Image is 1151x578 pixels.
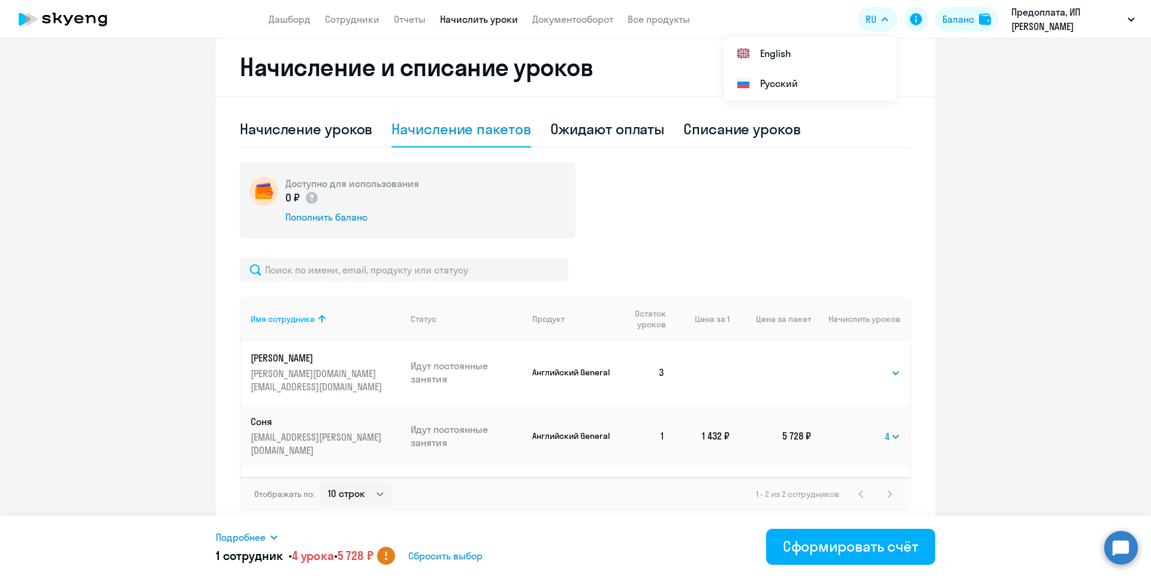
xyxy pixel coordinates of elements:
p: 0 ₽ [285,190,319,206]
div: Продукт [532,314,565,324]
div: Пополнить баланс [285,210,419,224]
button: Предоплата, ИП [PERSON_NAME] [1005,5,1141,34]
div: Статус [411,314,436,324]
img: English [736,46,751,61]
div: Имя сотрудника [251,314,401,324]
button: Балансbalance [935,7,998,31]
div: Начисление пакетов [391,119,531,139]
p: Английский General [532,431,613,441]
p: [PERSON_NAME][DOMAIN_NAME][EMAIL_ADDRESS][DOMAIN_NAME] [251,367,385,393]
a: Документооборот [532,13,613,25]
span: RU [866,12,876,26]
button: Сформировать счёт [766,529,935,565]
td: 3 [613,341,674,404]
div: Статус [411,314,523,324]
td: 5 728 ₽ [730,404,811,468]
span: Отображать по: [254,489,315,499]
span: Подробнее [216,530,266,544]
p: Английский General [532,367,613,378]
img: wallet-circle.png [249,177,278,206]
p: Идут постоянные занятия [411,359,523,386]
div: Продукт [532,314,613,324]
p: Идут постоянные занятия [411,423,523,449]
ul: RU [724,36,897,101]
a: Начислить уроки [440,13,518,25]
h5: Доступно для использования [285,177,419,190]
div: Сформировать счёт [783,537,918,556]
p: [EMAIL_ADDRESS][PERSON_NAME][DOMAIN_NAME] [251,431,385,457]
div: Списание уроков [683,119,801,139]
div: Ожидают оплаты [550,119,665,139]
span: 5 728 ₽ [338,548,373,563]
div: Баланс [942,12,974,26]
div: Имя сотрудника [251,314,315,324]
input: Поиск по имени, email, продукту или статусу [240,258,568,282]
a: Соня[EMAIL_ADDRESS][PERSON_NAME][DOMAIN_NAME] [251,415,401,457]
th: Начислить уроков [811,297,910,341]
a: Сотрудники [325,13,379,25]
span: Остаток уроков [623,308,665,330]
th: Цена за пакет [730,297,811,341]
a: Отчеты [394,13,426,25]
span: 1 - 2 из 2 сотрудников [756,489,839,499]
span: Сбросить выбор [408,549,483,563]
img: Русский [736,76,751,91]
a: Дашборд [269,13,311,25]
p: Соня [251,415,385,428]
a: [PERSON_NAME][PERSON_NAME][DOMAIN_NAME][EMAIL_ADDRESS][DOMAIN_NAME] [251,351,401,393]
td: 1 432 ₽ [674,404,730,468]
span: 4 урока [292,548,334,563]
div: Остаток уроков [623,308,674,330]
img: balance [979,13,991,25]
p: [PERSON_NAME] [251,351,385,365]
p: Предоплата, ИП [PERSON_NAME] [1011,5,1123,34]
h5: 1 сотрудник • • [216,547,373,564]
button: RU [857,7,897,31]
th: Цена за 1 [674,297,730,341]
a: Все продукты [628,13,690,25]
td: 1 [613,404,674,468]
h2: Начисление и списание уроков [240,53,911,82]
div: Начисление уроков [240,119,372,139]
